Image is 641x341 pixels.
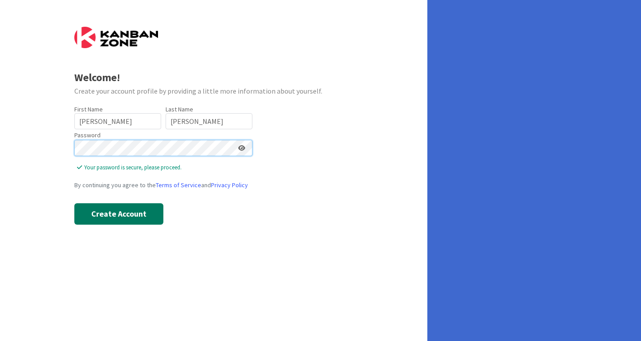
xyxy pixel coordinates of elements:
[156,181,201,189] a: Terms of Service
[74,27,158,48] img: Kanban Zone
[74,70,353,86] div: Welcome!
[211,181,248,189] a: Privacy Policy
[74,86,353,96] div: Create your account profile by providing a little more information about yourself.
[74,131,101,140] label: Password
[74,203,163,225] button: Create Account
[166,105,193,113] label: Last Name
[74,181,353,190] div: By continuing you agree to the and
[74,105,103,113] label: First Name
[77,163,252,172] span: Your password is secure, please proceed.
